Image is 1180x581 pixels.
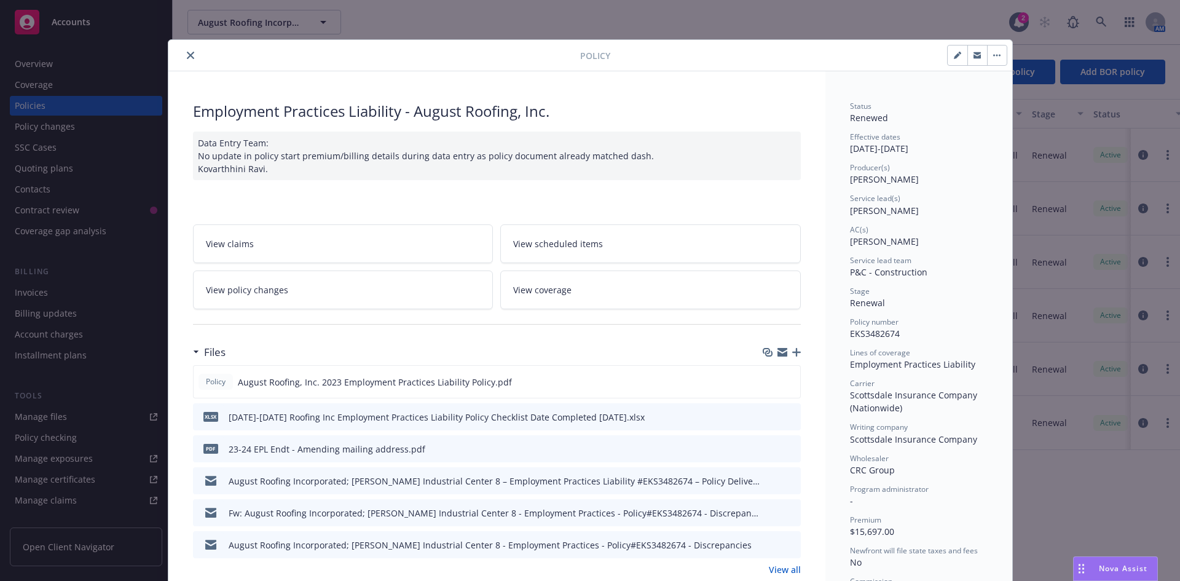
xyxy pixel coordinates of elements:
[1074,557,1089,580] div: Drag to move
[765,539,775,551] button: download file
[203,412,218,421] span: xlsx
[204,344,226,360] h3: Files
[785,475,796,488] button: preview file
[850,358,975,370] span: Employment Practices Liability
[850,235,919,247] span: [PERSON_NAME]
[850,101,871,111] span: Status
[850,224,868,235] span: AC(s)
[229,475,760,488] div: August Roofing Incorporated; [PERSON_NAME] Industrial Center 8 – Employment Practices Liability #...
[850,193,900,204] span: Service lead(s)
[765,376,774,389] button: download file
[580,49,610,62] span: Policy
[513,237,603,250] span: View scheduled items
[765,507,775,520] button: download file
[850,255,911,266] span: Service lead team
[229,539,752,551] div: August Roofing Incorporated; [PERSON_NAME] Industrial Center 8 - Employment Practices - Policy#EK...
[765,443,775,456] button: download file
[193,101,801,122] div: Employment Practices Liability - August Roofing, Inc.
[229,443,425,456] div: 23-24 EPL Endt - Amending mailing address.pdf
[206,283,288,296] span: View policy changes
[850,464,895,476] span: CRC Group
[203,444,218,453] span: pdf
[229,411,645,424] div: [DATE]-[DATE] Roofing Inc Employment Practices Liability Policy Checklist Date Completed [DATE].xlsx
[1099,563,1147,574] span: Nova Assist
[229,507,760,520] div: Fw: August Roofing Incorporated; [PERSON_NAME] Industrial Center 8 - Employment Practices - Polic...
[850,328,900,339] span: EKS3482674
[785,539,796,551] button: preview file
[850,347,910,358] span: Lines of coverage
[238,376,512,389] span: August Roofing, Inc. 2023 Employment Practices Liability Policy.pdf
[850,556,862,568] span: No
[850,173,919,185] span: [PERSON_NAME]
[850,495,853,507] span: -
[850,297,885,309] span: Renewal
[850,286,870,296] span: Stage
[500,271,801,309] a: View coverage
[850,484,929,494] span: Program administrator
[193,132,801,180] div: Data Entry Team: No update in policy start premium/billing details during data entry as policy do...
[850,526,894,537] span: $15,697.00
[500,224,801,263] a: View scheduled items
[765,411,775,424] button: download file
[850,433,977,445] span: Scottsdale Insurance Company
[850,205,919,216] span: [PERSON_NAME]
[785,507,796,520] button: preview file
[206,237,254,250] span: View claims
[850,162,890,173] span: Producer(s)
[193,344,226,360] div: Files
[850,378,875,389] span: Carrier
[784,376,795,389] button: preview file
[769,563,801,576] a: View all
[850,317,899,327] span: Policy number
[193,224,494,263] a: View claims
[183,48,198,63] button: close
[850,132,988,155] div: [DATE] - [DATE]
[850,515,881,525] span: Premium
[1073,556,1158,581] button: Nova Assist
[193,271,494,309] a: View policy changes
[850,422,908,432] span: Writing company
[850,389,980,414] span: Scottsdale Insurance Company (Nationwide)
[850,132,900,142] span: Effective dates
[513,283,572,296] span: View coverage
[785,443,796,456] button: preview file
[785,411,796,424] button: preview file
[203,376,228,387] span: Policy
[850,545,978,556] span: Newfront will file state taxes and fees
[850,112,888,124] span: Renewed
[850,453,889,464] span: Wholesaler
[850,266,927,278] span: P&C - Construction
[765,475,775,488] button: download file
